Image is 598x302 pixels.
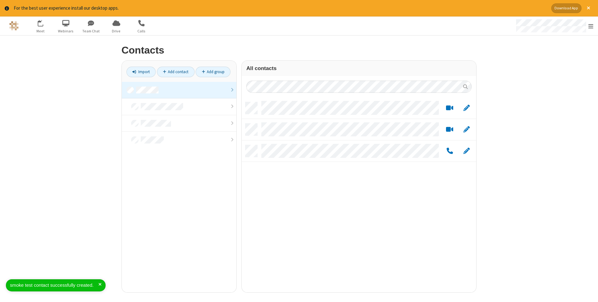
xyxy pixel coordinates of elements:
button: Edit [460,104,472,112]
button: Start a video meeting [444,104,456,112]
button: Edit [460,125,472,133]
span: Meet [29,28,52,34]
div: 12 [41,20,47,25]
button: Logo [2,17,26,35]
a: Import [126,67,156,77]
div: grid [242,97,476,292]
h2: Contacts [121,45,477,56]
button: Start a video meeting [444,125,456,133]
iframe: Chat [582,286,593,298]
div: For the best user experience install our desktop apps. [14,5,547,12]
h3: All contacts [246,65,472,71]
button: Download App [551,3,581,13]
img: QA Selenium DO NOT DELETE OR CHANGE [9,21,19,31]
button: Close alert [584,3,593,13]
span: Drive [105,28,128,34]
a: Add contact [157,67,195,77]
button: Call by phone [444,147,456,155]
button: Edit [460,147,472,155]
div: smoke test contact successfully created. [10,282,98,289]
div: Open menu [510,17,598,35]
span: Calls [130,28,153,34]
span: Webinars [54,28,78,34]
a: Add group [196,67,230,77]
span: Team Chat [79,28,103,34]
